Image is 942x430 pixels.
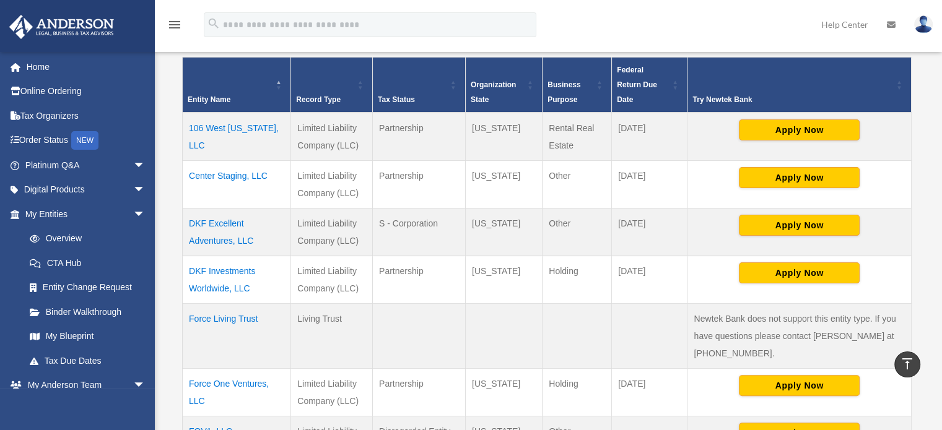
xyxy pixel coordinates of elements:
[291,113,373,161] td: Limited Liability Company (LLC)
[291,368,373,416] td: Limited Liability Company (LLC)
[17,348,158,373] a: Tax Due Dates
[71,131,98,150] div: NEW
[17,251,158,275] a: CTA Hub
[543,57,612,113] th: Business Purpose: Activate to sort
[471,80,516,104] span: Organization State
[9,79,164,104] a: Online Ordering
[543,368,612,416] td: Holding
[6,15,118,39] img: Anderson Advisors Platinum Portal
[9,178,164,202] a: Digital Productsarrow_drop_down
[739,167,860,188] button: Apply Now
[739,119,860,140] button: Apply Now
[17,226,152,251] a: Overview
[543,208,612,256] td: Other
[188,95,230,104] span: Entity Name
[183,208,291,256] td: DKF Excellent Adventures, LLC
[9,103,164,128] a: Tax Organizers
[207,17,220,30] i: search
[543,113,612,161] td: Rental Real Estate
[739,375,860,396] button: Apply Now
[133,178,158,203] span: arrow_drop_down
[543,160,612,208] td: Other
[183,113,291,161] td: 106 West [US_STATE], LLC
[9,373,164,398] a: My Anderson Teamarrow_drop_down
[612,208,687,256] td: [DATE]
[687,303,912,368] td: Newtek Bank does not support this entity type. If you have questions please contact [PERSON_NAME]...
[612,368,687,416] td: [DATE]
[296,95,341,104] span: Record Type
[133,202,158,227] span: arrow_drop_down
[373,160,466,208] td: Partnership
[17,324,158,349] a: My Blueprint
[612,113,687,161] td: [DATE]
[612,256,687,303] td: [DATE]
[466,256,543,303] td: [US_STATE]
[466,57,543,113] th: Organization State: Activate to sort
[133,153,158,178] span: arrow_drop_down
[617,66,657,104] span: Federal Return Due Date
[373,368,466,416] td: Partnership
[373,57,466,113] th: Tax Status: Activate to sort
[183,160,291,208] td: Center Staging, LLC
[687,57,912,113] th: Try Newtek Bank : Activate to sort
[378,95,415,104] span: Tax Status
[183,368,291,416] td: Force One Ventures, LLC
[466,208,543,256] td: [US_STATE]
[466,113,543,161] td: [US_STATE]
[291,208,373,256] td: Limited Liability Company (LLC)
[133,373,158,398] span: arrow_drop_down
[547,80,580,104] span: Business Purpose
[466,160,543,208] td: [US_STATE]
[167,22,182,32] a: menu
[9,54,164,79] a: Home
[167,17,182,32] i: menu
[692,92,892,107] div: Try Newtek Bank
[894,351,920,377] a: vertical_align_top
[291,256,373,303] td: Limited Liability Company (LLC)
[183,57,291,113] th: Entity Name: Activate to invert sorting
[17,299,158,324] a: Binder Walkthrough
[739,215,860,236] button: Apply Now
[612,160,687,208] td: [DATE]
[373,208,466,256] td: S - Corporation
[373,113,466,161] td: Partnership
[9,128,164,153] a: Order StatusNEW
[17,275,158,300] a: Entity Change Request
[183,256,291,303] td: DKF Investments Worldwide, LLC
[373,256,466,303] td: Partnership
[543,256,612,303] td: Holding
[291,303,373,368] td: Living Trust
[291,57,373,113] th: Record Type: Activate to sort
[900,356,915,371] i: vertical_align_top
[914,15,933,33] img: User Pic
[183,303,291,368] td: Force Living Trust
[739,262,860,283] button: Apply Now
[612,57,687,113] th: Federal Return Due Date: Activate to sort
[9,202,158,226] a: My Entitiesarrow_drop_down
[291,160,373,208] td: Limited Liability Company (LLC)
[466,368,543,416] td: [US_STATE]
[9,153,164,178] a: Platinum Q&Aarrow_drop_down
